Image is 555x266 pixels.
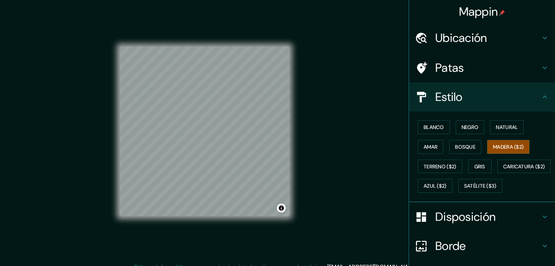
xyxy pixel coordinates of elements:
[468,160,492,173] button: Gris
[462,124,479,130] font: Negro
[424,163,456,170] font: Terreno ($2)
[490,120,524,134] button: Natural
[458,179,502,193] button: Satélite ($3)
[455,144,475,150] font: Bosque
[496,124,518,130] font: Natural
[435,238,466,254] font: Borde
[435,30,487,46] font: Ubicación
[424,124,444,130] font: Blanco
[418,179,452,193] button: Azul ($2)
[499,10,505,16] img: pin-icon.png
[456,120,485,134] button: Negro
[418,160,462,173] button: Terreno ($2)
[490,238,547,258] iframe: Lanzador de widgets de ayuda
[418,120,450,134] button: Blanco
[449,140,481,154] button: Bosque
[503,163,545,170] font: Caricatura ($2)
[435,209,496,224] font: Disposición
[424,183,447,189] font: Azul ($2)
[409,231,555,261] div: Borde
[459,4,498,19] font: Mappin
[474,163,485,170] font: Gris
[435,60,464,75] font: Patas
[497,160,551,173] button: Caricatura ($2)
[487,140,529,154] button: Madera ($2)
[409,82,555,112] div: Estilo
[409,23,555,52] div: Ubicación
[409,53,555,82] div: Patas
[418,140,443,154] button: Amar
[409,202,555,231] div: Disposición
[464,183,497,189] font: Satélite ($3)
[120,47,289,216] canvas: Mapa
[424,144,438,150] font: Amar
[493,144,524,150] font: Madera ($2)
[277,204,286,212] button: Activar o desactivar atribución
[435,89,463,105] font: Estilo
